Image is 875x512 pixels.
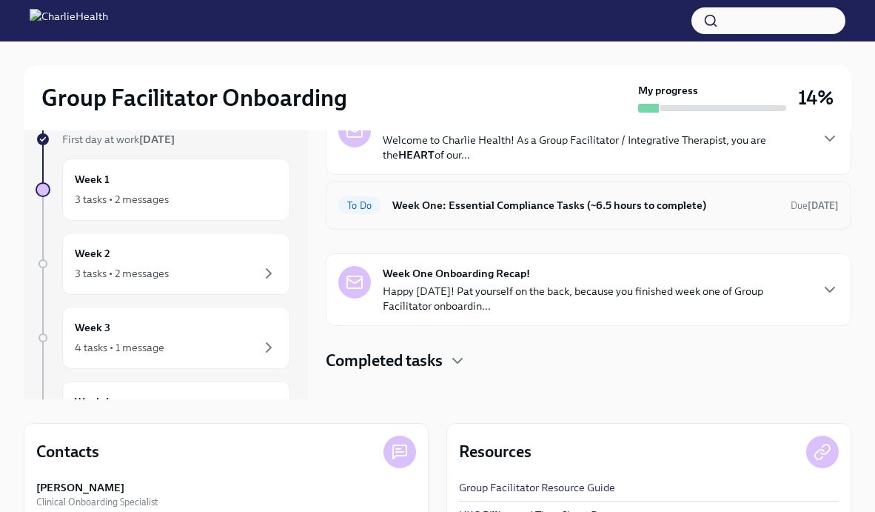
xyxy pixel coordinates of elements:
[808,200,839,211] strong: [DATE]
[36,307,290,369] a: Week 34 tasks • 1 message
[383,284,809,313] p: Happy [DATE]! Pat yourself on the back, because you finished week one of Group Facilitator onboar...
[75,171,110,187] h6: Week 1
[75,340,164,355] div: 4 tasks • 1 message
[36,132,290,147] a: First day at work[DATE]
[75,319,110,336] h6: Week 3
[36,480,124,495] strong: [PERSON_NAME]
[638,83,698,98] strong: My progress
[383,266,530,281] strong: Week One Onboarding Recap!
[75,245,110,262] h6: Week 2
[41,83,347,113] h2: Group Facilitator Onboarding
[791,199,839,213] span: September 9th, 2025 09:00
[75,393,111,410] h6: Week 4
[75,192,169,207] div: 3 tasks • 2 messages
[75,266,169,281] div: 3 tasks • 2 messages
[791,200,839,211] span: Due
[383,133,809,162] p: Welcome to Charlie Health! As a Group Facilitator / Integrative Therapist, you are the of our...
[338,200,380,211] span: To Do
[798,84,834,111] h3: 14%
[36,381,290,443] a: Week 4
[36,233,290,295] a: Week 23 tasks • 2 messages
[30,9,108,33] img: CharlieHealth
[326,350,443,372] h4: Completed tasks
[398,148,435,162] strong: HEART
[36,495,158,509] span: Clinical Onboarding Specialist
[338,193,839,217] a: To DoWeek One: Essential Compliance Tasks (~6.5 hours to complete)Due[DATE]
[459,441,532,463] h4: Resources
[139,133,175,146] strong: [DATE]
[36,441,99,463] h4: Contacts
[36,159,290,221] a: Week 13 tasks • 2 messages
[392,197,779,213] h6: Week One: Essential Compliance Tasks (~6.5 hours to complete)
[459,480,615,495] a: Group Facilitator Resource Guide
[62,133,175,146] span: First day at work
[326,350,851,372] div: Completed tasks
